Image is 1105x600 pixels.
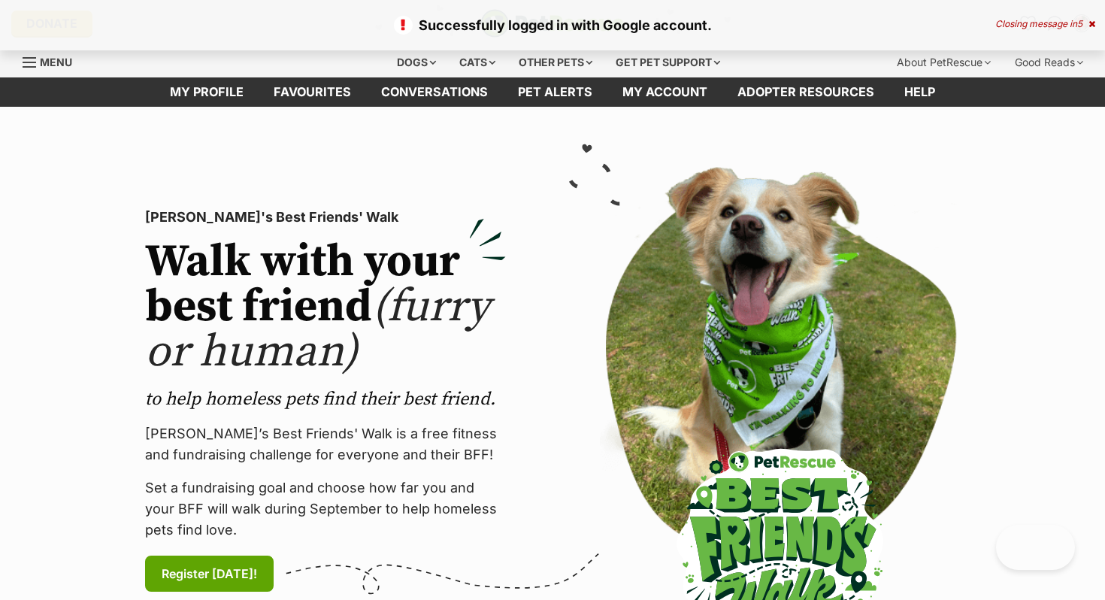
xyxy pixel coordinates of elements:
[508,47,603,77] div: Other pets
[503,77,607,107] a: Pet alerts
[259,77,366,107] a: Favourites
[605,47,731,77] div: Get pet support
[145,556,274,592] a: Register [DATE]!
[162,565,257,583] span: Register [DATE]!
[145,477,506,541] p: Set a fundraising goal and choose how far you and your BFF will walk during September to help hom...
[607,77,722,107] a: My account
[366,77,503,107] a: conversations
[386,47,447,77] div: Dogs
[996,525,1075,570] iframe: Help Scout Beacon - Open
[889,77,950,107] a: Help
[145,240,506,375] h2: Walk with your best friend
[145,279,490,380] span: (furry or human)
[145,423,506,465] p: [PERSON_NAME]’s Best Friends' Walk is a free fitness and fundraising challenge for everyone and t...
[23,47,83,74] a: Menu
[449,47,506,77] div: Cats
[145,207,506,228] p: [PERSON_NAME]'s Best Friends' Walk
[1004,47,1094,77] div: Good Reads
[40,56,72,68] span: Menu
[145,387,506,411] p: to help homeless pets find their best friend.
[722,77,889,107] a: Adopter resources
[155,77,259,107] a: My profile
[886,47,1001,77] div: About PetRescue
